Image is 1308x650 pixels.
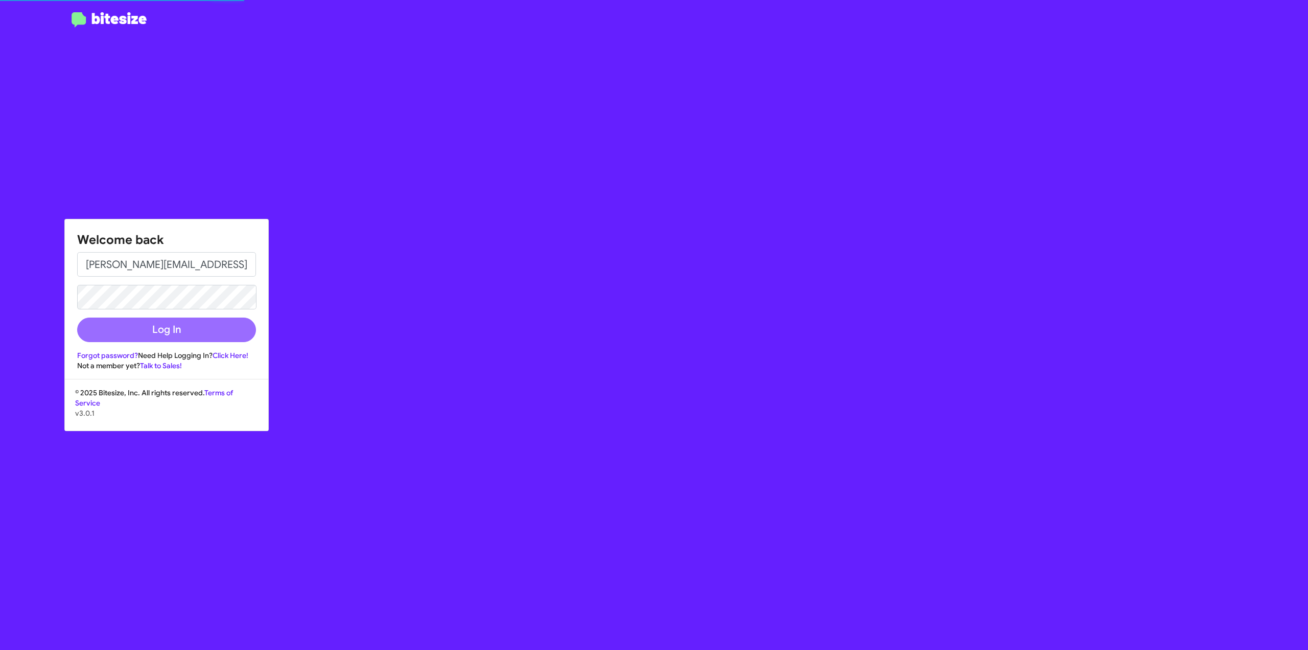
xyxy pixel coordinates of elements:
a: Click Here! [213,351,248,360]
input: Email address [77,252,256,277]
a: Talk to Sales! [140,361,182,370]
div: Need Help Logging In? [77,350,256,361]
p: v3.0.1 [75,408,258,418]
a: Forgot password? [77,351,138,360]
div: © 2025 Bitesize, Inc. All rights reserved. [65,388,268,431]
button: Log In [77,318,256,342]
h1: Welcome back [77,232,256,248]
div: Not a member yet? [77,361,256,371]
